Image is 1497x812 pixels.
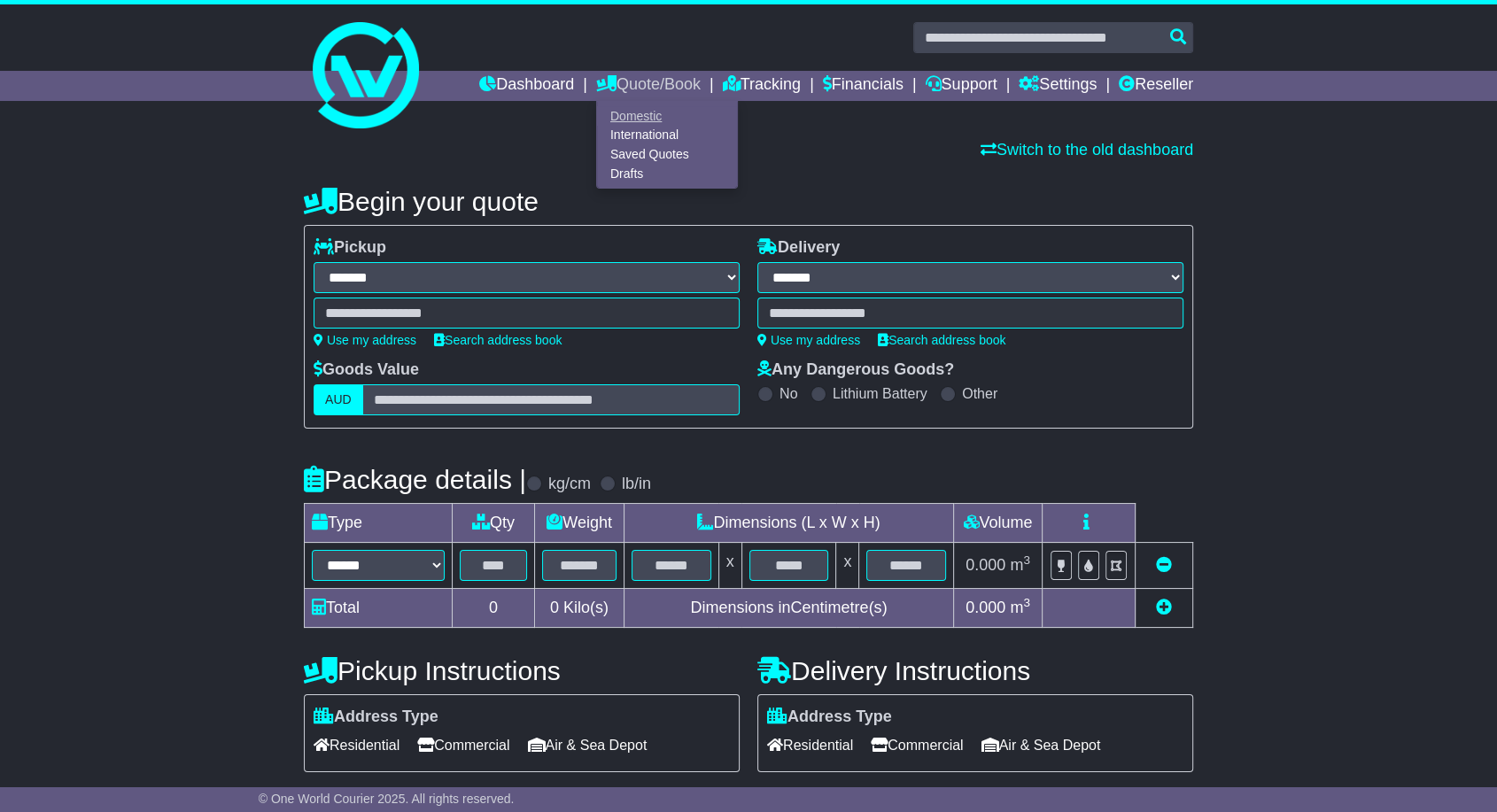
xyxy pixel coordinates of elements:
[314,731,399,759] span: Residential
[597,126,737,145] a: International
[1019,71,1097,101] a: Settings
[596,71,701,101] a: Quote/Book
[535,589,624,628] td: Kilo(s)
[624,504,953,543] td: Dimensions (L x W x H)
[953,504,1042,543] td: Volume
[757,360,954,380] label: Any Dangerous Goods?
[622,475,651,494] label: lb/in
[966,599,1005,616] span: 0.000
[981,141,1193,159] a: Switch to the old dashboard
[836,543,859,589] td: x
[304,465,526,494] h4: Package details |
[780,385,797,402] label: No
[718,543,741,589] td: x
[767,708,892,727] label: Address Type
[305,589,453,628] td: Total
[434,333,562,347] a: Search address book
[878,333,1005,347] a: Search address book
[259,792,515,806] span: © One World Courier 2025. All rights reserved.
[528,731,648,759] span: Air & Sea Depot
[757,238,840,258] label: Delivery
[453,504,535,543] td: Qty
[314,384,363,415] label: AUD
[1119,71,1193,101] a: Reseller
[757,333,860,347] a: Use my address
[1023,553,1030,567] sup: 3
[314,238,386,258] label: Pickup
[1010,599,1030,616] span: m
[1156,599,1172,616] a: Add new item
[1156,556,1172,574] a: Remove this item
[305,504,453,543] td: Type
[981,731,1101,759] span: Air & Sea Depot
[550,599,559,616] span: 0
[597,145,737,165] a: Saved Quotes
[597,164,737,183] a: Drafts
[314,708,438,727] label: Address Type
[417,731,509,759] span: Commercial
[767,731,853,759] span: Residential
[548,475,591,494] label: kg/cm
[1023,596,1030,609] sup: 3
[304,656,740,685] h4: Pickup Instructions
[962,385,997,402] label: Other
[596,101,738,189] div: Quote/Book
[479,71,574,101] a: Dashboard
[453,589,535,628] td: 0
[925,71,997,101] a: Support
[966,556,1005,574] span: 0.000
[624,589,953,628] td: Dimensions in Centimetre(s)
[597,106,737,126] a: Domestic
[304,187,1193,216] h4: Begin your quote
[823,71,904,101] a: Financials
[314,333,416,347] a: Use my address
[723,71,801,101] a: Tracking
[757,656,1193,685] h4: Delivery Instructions
[833,385,927,402] label: Lithium Battery
[535,504,624,543] td: Weight
[1010,556,1030,574] span: m
[871,731,963,759] span: Commercial
[314,360,419,380] label: Goods Value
